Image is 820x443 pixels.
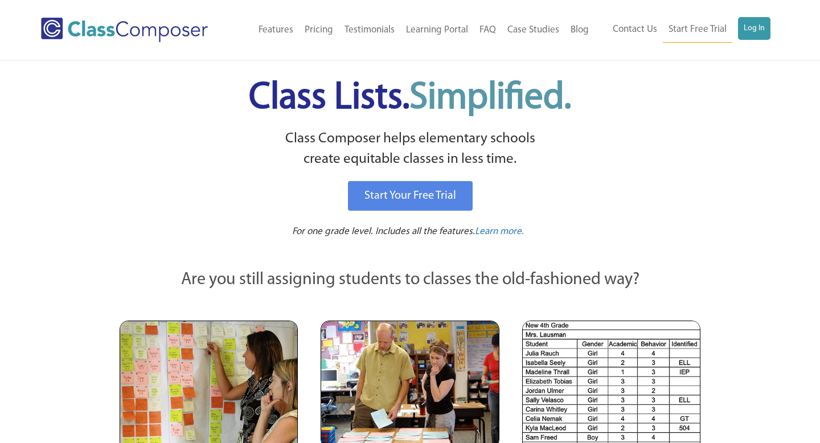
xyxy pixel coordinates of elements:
[475,225,524,239] a: Learn more.
[607,17,663,42] a: Contact Us
[120,268,700,293] p: Are you still assigning students to classes the old-fashioned way?
[299,18,339,43] a: Pricing
[234,18,594,43] nav: Header Menu
[339,18,400,43] a: Testimonials
[118,129,702,170] p: Class Composer helps elementary schools create equitable classes in less time.
[292,227,475,236] span: For one grade level. Includes all the features.
[565,18,594,43] a: Blog
[738,17,770,40] a: Log In
[41,18,208,42] img: Class Composer
[475,227,524,236] span: Learn more.
[400,18,474,43] a: Learning Portal
[502,18,565,43] a: Case Studies
[364,190,456,202] span: Start Your Free Trial
[474,18,502,43] a: FAQ
[253,18,299,43] a: Features
[409,80,571,117] span: Simplified.
[348,181,473,211] a: Start Your Free Trial
[663,17,732,43] a: Start Free Trial
[249,80,571,117] span: Class Lists.
[594,17,770,43] nav: Header Menu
